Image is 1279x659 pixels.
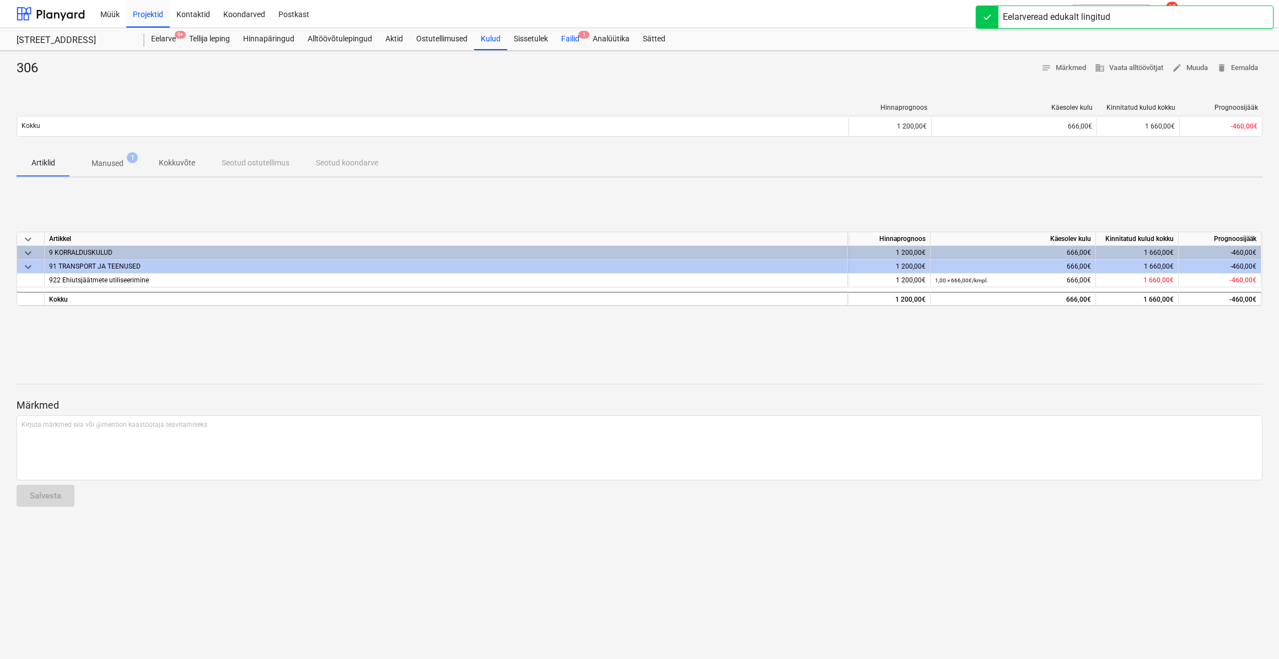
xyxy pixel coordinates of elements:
a: Aktid [379,28,410,50]
div: 1 660,00€ [1096,292,1179,306]
div: Kokku [45,292,848,306]
div: -460,00€ [1179,260,1261,274]
span: Vaata alltöövõtjat [1095,62,1163,74]
div: 1 200,00€ [848,274,931,287]
a: Kulud [474,28,507,50]
button: Eemalda [1212,60,1262,77]
div: 306 [17,60,47,77]
span: Eemalda [1217,62,1258,74]
div: 1 200,00€ [848,260,931,274]
div: 1 200,00€ [848,292,931,306]
button: Vaata alltöövõtjat [1090,60,1168,77]
p: Manused [92,158,123,169]
div: 1 660,00€ [1096,260,1179,274]
a: Tellija leping [182,28,237,50]
span: 1 [127,152,138,163]
span: Muuda [1172,62,1208,74]
span: edit [1172,63,1182,73]
div: Kinnitatud kulud kokku [1096,232,1179,246]
p: Kokku [22,121,40,131]
div: 1 200,00€ [848,117,931,135]
a: Sätted [636,28,672,50]
div: -460,00€ [1179,246,1261,260]
a: Sissetulek [507,28,555,50]
span: notes [1041,63,1051,73]
span: 1 [578,31,589,39]
span: keyboard_arrow_down [22,233,35,246]
span: -460,00€ [1230,122,1257,130]
div: Vestlusvidin [1224,606,1279,659]
div: 666,00€ [935,293,1091,307]
div: -460,00€ [1179,292,1261,306]
div: Artikkel [45,232,848,246]
div: 9 KORRALDUSKULUD [49,246,843,259]
div: 91 TRANSPORT JA TEENUSED [49,260,843,273]
div: [STREET_ADDRESS] [17,35,131,46]
small: 1,00 × 666,00€ / kmpl. [935,277,988,283]
a: Analüütika [586,28,636,50]
span: 1 660,00€ [1143,276,1174,284]
div: Failid [555,28,586,50]
div: Eelarveread edukalt lingitud [1003,10,1110,24]
p: Kokkuvõte [159,157,195,169]
div: Eelarve [144,28,182,50]
div: 666,00€ [935,246,1091,260]
div: 666,00€ [935,260,1091,274]
span: 922 Ehiutsjäätmete utiliseerimine [49,276,149,284]
span: keyboard_arrow_down [22,247,35,260]
div: Prognoosijääk [1184,104,1258,111]
div: 1 660,00€ [1096,246,1179,260]
div: Hinnaprognoos [848,232,931,246]
div: Prognoosijääk [1179,232,1261,246]
a: Hinnapäringud [237,28,301,50]
div: Kinnitatud kulud kokku [1101,104,1175,111]
div: 1 200,00€ [848,246,931,260]
span: -460,00€ [1229,276,1256,284]
button: Muuda [1168,60,1212,77]
span: keyboard_arrow_down [22,260,35,274]
iframe: Chat Widget [1224,606,1279,659]
div: 1 660,00€ [1097,117,1179,135]
p: Artiklid [30,157,56,169]
button: Märkmed [1037,60,1090,77]
p: Märkmed [17,399,1262,412]
div: 666,00€ [936,122,1092,130]
div: 666,00€ [935,274,1091,287]
span: business [1095,63,1105,73]
div: Hinnaprognoos [853,104,927,111]
span: delete [1217,63,1227,73]
a: Failid1 [555,28,586,50]
span: Märkmed [1041,62,1086,74]
a: Alltöövõtulepingud [301,28,379,50]
span: 9+ [175,31,186,39]
a: Ostutellimused [410,28,474,50]
a: Eelarve9+ [144,28,182,50]
div: Käesolev kulu [931,232,1096,246]
div: Käesolev kulu [936,104,1093,111]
